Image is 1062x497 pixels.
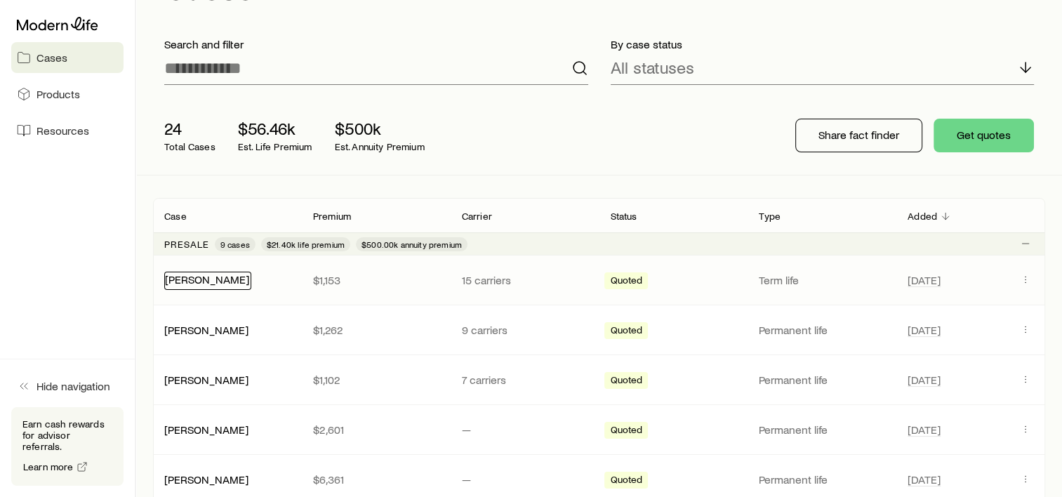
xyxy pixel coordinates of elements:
[23,462,74,472] span: Learn more
[164,472,248,486] a: [PERSON_NAME]
[164,323,248,338] div: [PERSON_NAME]
[610,274,642,289] span: Quoted
[313,472,439,486] p: $6,361
[164,119,215,138] p: 24
[610,324,642,339] span: Quoted
[335,119,425,138] p: $500k
[759,373,885,387] p: Permanent life
[164,239,209,250] p: Presale
[908,423,941,437] span: [DATE]
[610,211,637,222] p: Status
[164,472,248,487] div: [PERSON_NAME]
[611,58,694,77] p: All statuses
[164,37,588,51] p: Search and filter
[164,211,187,222] p: Case
[361,239,462,250] span: $500.00k annuity premium
[36,124,89,138] span: Resources
[462,273,588,287] p: 15 carriers
[934,119,1034,152] button: Get quotes
[610,474,642,489] span: Quoted
[759,211,781,222] p: Type
[11,371,124,402] button: Hide navigation
[313,211,351,222] p: Premium
[267,239,345,250] span: $21.40k life premium
[462,323,588,337] p: 9 carriers
[908,273,941,287] span: [DATE]
[36,51,67,65] span: Cases
[462,373,588,387] p: 7 carriers
[164,272,251,290] div: [PERSON_NAME]
[611,37,1035,51] p: By case status
[164,323,248,336] a: [PERSON_NAME]
[36,87,80,101] span: Products
[759,423,885,437] p: Permanent life
[165,272,249,286] a: [PERSON_NAME]
[908,323,941,337] span: [DATE]
[238,141,312,152] p: Est. Life Premium
[164,373,248,386] a: [PERSON_NAME]
[759,273,885,287] p: Term life
[313,423,439,437] p: $2,601
[759,323,885,337] p: Permanent life
[908,373,941,387] span: [DATE]
[36,379,110,393] span: Hide navigation
[11,115,124,146] a: Resources
[164,423,248,437] div: [PERSON_NAME]
[164,373,248,387] div: [PERSON_NAME]
[11,407,124,486] div: Earn cash rewards for advisor referrals.Learn more
[164,141,215,152] p: Total Cases
[908,211,937,222] p: Added
[908,472,941,486] span: [DATE]
[313,273,439,287] p: $1,153
[818,128,899,142] p: Share fact finder
[610,374,642,389] span: Quoted
[220,239,250,250] span: 9 cases
[313,323,439,337] p: $1,262
[11,42,124,73] a: Cases
[462,423,588,437] p: —
[462,472,588,486] p: —
[22,418,112,452] p: Earn cash rewards for advisor referrals.
[11,79,124,110] a: Products
[335,141,425,152] p: Est. Annuity Premium
[462,211,492,222] p: Carrier
[759,472,885,486] p: Permanent life
[795,119,922,152] button: Share fact finder
[313,373,439,387] p: $1,102
[164,423,248,436] a: [PERSON_NAME]
[238,119,312,138] p: $56.46k
[610,424,642,439] span: Quoted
